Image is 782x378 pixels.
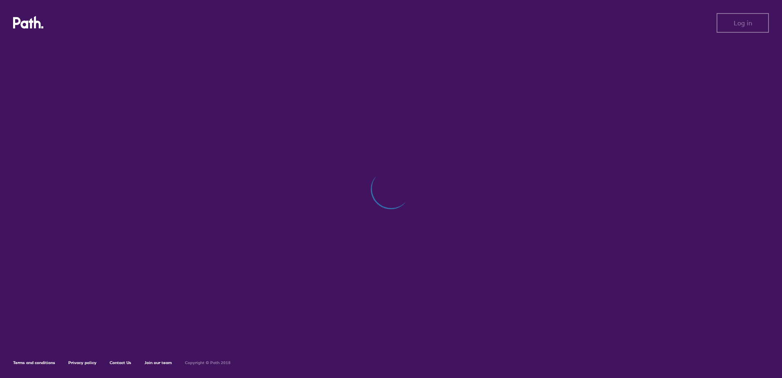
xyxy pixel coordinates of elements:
[734,19,752,27] span: Log in
[717,13,769,33] button: Log in
[110,360,131,365] a: Contact Us
[13,360,55,365] a: Terms and conditions
[68,360,97,365] a: Privacy policy
[144,360,172,365] a: Join our team
[185,360,231,365] h6: Copyright © Path 2018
